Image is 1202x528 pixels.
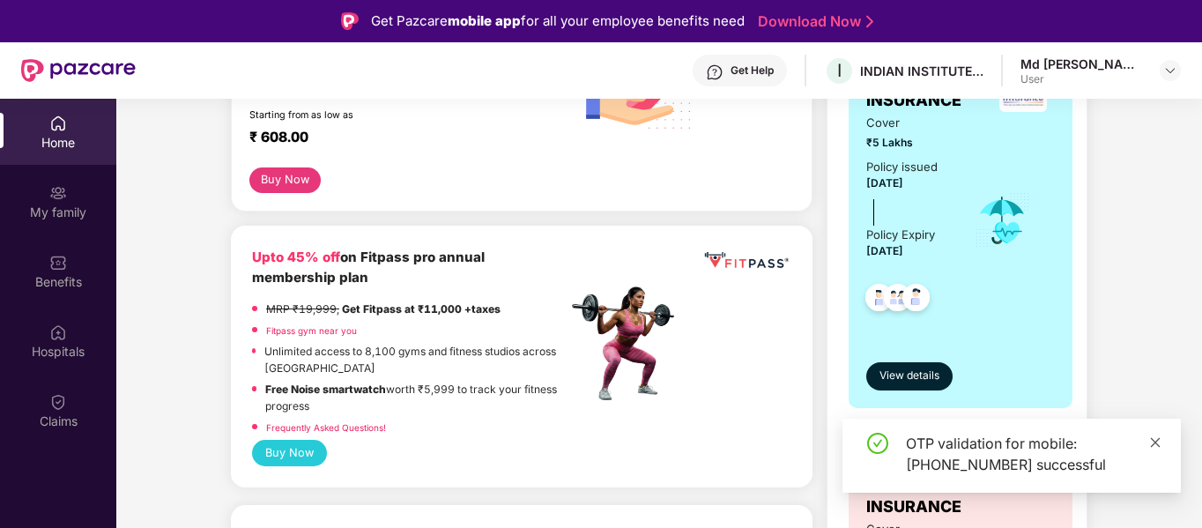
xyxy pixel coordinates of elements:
[265,383,386,396] strong: Free Noise smartwatch
[974,191,1031,249] img: icon
[879,368,939,384] span: View details
[866,134,949,151] span: ₹5 Lakhs
[706,63,723,81] img: svg+xml;base64,PHN2ZyBpZD0iSGVscC0zMngzMiIgeG1sbnM9Imh0dHA6Ly93d3cudzMub3JnLzIwMDAvc3ZnIiB3aWR0aD...
[49,184,67,202] img: svg+xml;base64,PHN2ZyB3aWR0aD0iMjAiIGhlaWdodD0iMjAiIHZpZXdCb3g9IjAgMCAyMCAyMCIgZmlsbD0ibm9uZSIgeG...
[857,279,901,322] img: svg+xml;base64,PHN2ZyB4bWxucz0iaHR0cDovL3d3dy53My5vcmcvMjAwMC9zdmciIHdpZHRoPSI0OC45NDMiIGhlaWdodD...
[906,433,1160,475] div: OTP validation for mobile: [PHONE_NUMBER] successful
[866,226,935,244] div: Policy Expiry
[860,63,983,79] div: INDIAN INSTITUTE OF PACKAGING
[866,114,949,132] span: Cover
[266,422,386,433] a: Frequently Asked Questions!
[701,247,791,275] img: fppp.png
[49,393,67,411] img: svg+xml;base64,PHN2ZyBpZD0iQ2xhaW0iIHhtbG5zPSJodHRwOi8vd3d3LnczLm9yZy8yMDAwL3N2ZyIgd2lkdGg9IjIwIi...
[731,63,774,78] div: Get Help
[866,362,953,390] button: View details
[341,12,359,30] img: Logo
[266,325,357,336] a: Fitpass gym near you
[1149,436,1161,449] span: close
[249,109,493,122] div: Starting from as low as
[1020,56,1144,72] div: Md [PERSON_NAME]
[1020,72,1144,86] div: User
[49,254,67,271] img: svg+xml;base64,PHN2ZyBpZD0iQmVuZWZpdHMiIHhtbG5zPSJodHRwOi8vd3d3LnczLm9yZy8yMDAwL3N2ZyIgd2lkdGg9Ij...
[252,249,485,286] b: on Fitpass pro annual membership plan
[866,244,903,257] span: [DATE]
[264,343,567,376] p: Unlimited access to 8,100 gyms and fitness studios across [GEOGRAPHIC_DATA]
[252,249,340,265] b: Upto 45% off
[867,433,888,454] span: check-circle
[1163,63,1177,78] img: svg+xml;base64,PHN2ZyBpZD0iRHJvcGRvd24tMzJ4MzIiIHhtbG5zPSJodHRwOi8vd3d3LnczLm9yZy8yMDAwL3N2ZyIgd2...
[371,11,745,32] div: Get Pazcare for all your employee benefits need
[249,129,550,150] div: ₹ 608.00
[866,158,938,176] div: Policy issued
[758,12,868,31] a: Download Now
[249,167,321,193] button: Buy Now
[837,60,842,81] span: I
[342,302,501,316] strong: Get Fitpass at ₹11,000 +taxes
[252,440,327,466] button: Buy Now
[894,279,938,322] img: svg+xml;base64,PHN2ZyB4bWxucz0iaHR0cDovL3d3dy53My5vcmcvMjAwMC9zdmciIHdpZHRoPSI0OC45NDMiIGhlaWdodD...
[49,323,67,341] img: svg+xml;base64,PHN2ZyBpZD0iSG9zcGl0YWxzIiB4bWxucz0iaHR0cDovL3d3dy53My5vcmcvMjAwMC9zdmciIHdpZHRoPS...
[866,176,903,190] span: [DATE]
[448,12,521,29] strong: mobile app
[876,279,919,322] img: svg+xml;base64,PHN2ZyB4bWxucz0iaHR0cDovL3d3dy53My5vcmcvMjAwMC9zdmciIHdpZHRoPSI0OC45MTUiIGhlaWdodD...
[266,302,339,316] del: MRP ₹19,999,
[265,381,567,414] p: worth ₹5,999 to track your fitness progress
[866,12,873,31] img: Stroke
[21,59,136,82] img: New Pazcare Logo
[567,282,690,405] img: fpp.png
[49,115,67,132] img: svg+xml;base64,PHN2ZyBpZD0iSG9tZSIgeG1sbnM9Imh0dHA6Ly93d3cudzMub3JnLzIwMDAvc3ZnIiB3aWR0aD0iMjAiIG...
